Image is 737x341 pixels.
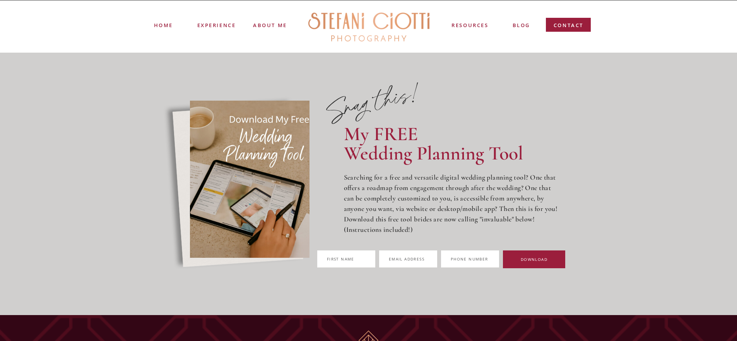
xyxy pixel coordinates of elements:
span: ess [417,256,424,262]
h2: My FREE Wedding Planning Tool [344,124,561,166]
a: resources [451,21,489,30]
a: blog [513,21,530,30]
button: DOWNLOAD [503,250,565,268]
span: Pho [451,256,460,262]
span: ne Number [460,256,488,262]
a: experience [197,21,236,27]
span: DOWNLOAD [521,257,547,262]
p: Searching for a free and versatile digital wedding planning tool? One that offers a roadmap from ... [344,172,561,258]
p: Snag this! [323,80,424,129]
span: Email addr [389,256,417,262]
a: contact [554,21,584,33]
a: Home [154,21,173,29]
span: F [327,256,329,262]
span: irst name [329,256,354,262]
a: ABOUT ME [253,21,288,28]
